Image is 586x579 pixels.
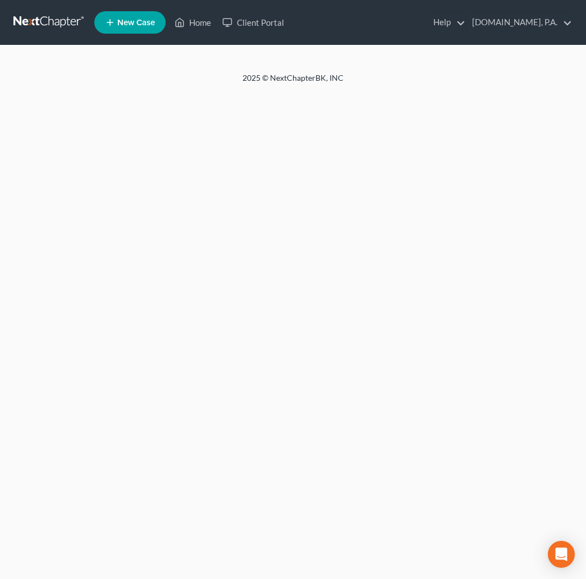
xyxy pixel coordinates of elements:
[94,11,166,34] new-legal-case-button: New Case
[24,72,562,93] div: 2025 © NextChapterBK, INC
[466,12,572,33] a: [DOMAIN_NAME], P.A.
[217,12,290,33] a: Client Portal
[548,541,575,568] div: Open Intercom Messenger
[428,12,465,33] a: Help
[169,12,217,33] a: Home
